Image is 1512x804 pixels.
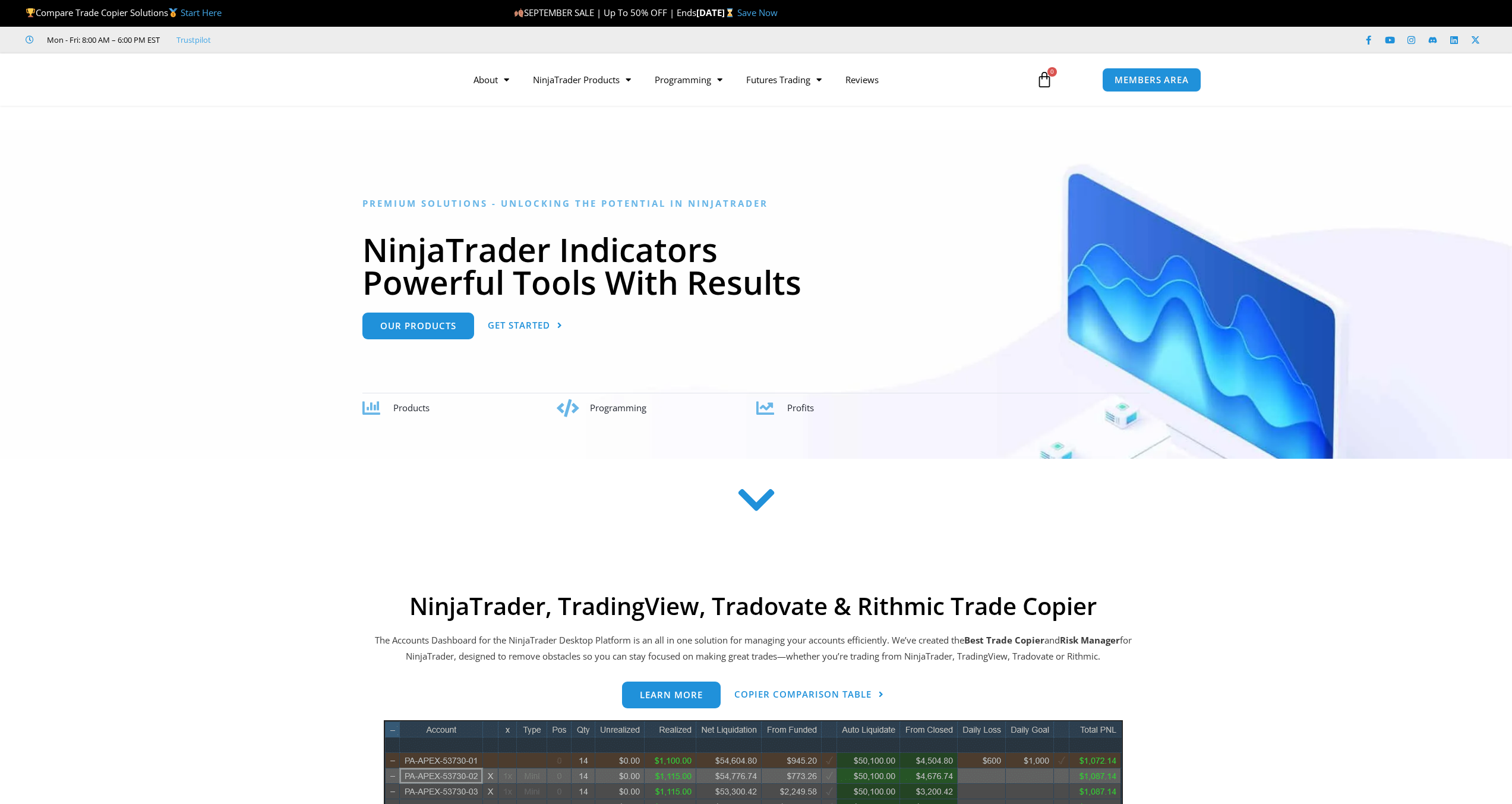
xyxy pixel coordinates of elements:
span: Programming [590,402,646,414]
img: ⌛ [725,8,734,17]
a: Get Started [488,313,563,339]
span: Get Started [488,321,550,330]
span: Mon - Fri: 8:00 AM – 6:00 PM EST [44,33,160,47]
a: Programming [643,66,734,93]
h2: NinjaTrader, TradingView, Tradovate & Rithmic Trade Copier [373,592,1134,620]
img: 🍂 [514,8,523,17]
a: NinjaTrader Products [521,66,643,93]
a: Reviews [834,66,891,93]
span: Our Products [380,321,456,330]
h6: Premium Solutions - Unlocking the Potential in NinjaTrader [362,198,1150,209]
span: MEMBERS AREA [1115,75,1189,84]
span: Profits [787,402,814,414]
strong: [DATE] [696,7,737,18]
a: Save Now [737,7,778,18]
a: MEMBERS AREA [1102,68,1201,92]
nav: Menu [462,66,1022,93]
h1: NinjaTrader Indicators Powerful Tools With Results [362,233,1150,298]
span: Products [393,402,430,414]
a: Futures Trading [734,66,834,93]
a: Learn more [622,682,721,708]
a: 0 [1018,62,1071,97]
img: 🥇 [169,8,178,17]
span: 0 [1047,67,1057,77]
a: Our Products [362,313,474,339]
span: SEPTEMBER SALE | Up To 50% OFF | Ends [514,7,696,18]
strong: Risk Manager [1060,634,1120,646]
span: Copier Comparison Table [734,690,872,699]
a: Copier Comparison Table [734,682,884,708]
span: Compare Trade Copier Solutions [26,7,222,18]
img: 🏆 [26,8,35,17]
span: Learn more [640,691,703,699]
b: Best Trade Copier [964,634,1044,646]
a: About [462,66,521,93]
a: Trustpilot [176,33,211,47]
p: The Accounts Dashboard for the NinjaTrader Desktop Platform is an all in one solution for managin... [373,632,1134,666]
img: LogoAI | Affordable Indicators – NinjaTrader [311,58,438,101]
a: Start Here [181,7,222,18]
